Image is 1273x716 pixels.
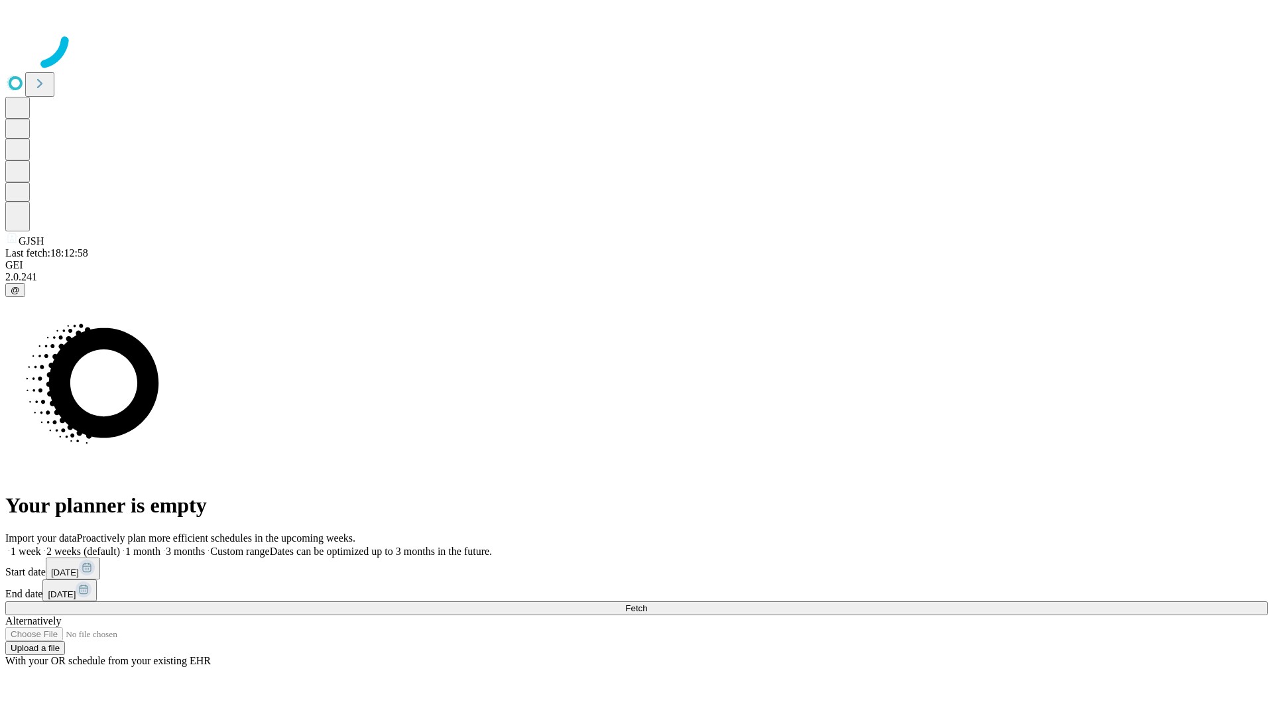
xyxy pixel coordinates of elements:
[5,271,1268,283] div: 2.0.241
[166,546,205,557] span: 3 months
[51,567,79,577] span: [DATE]
[5,579,1268,601] div: End date
[46,558,100,579] button: [DATE]
[125,546,160,557] span: 1 month
[210,546,269,557] span: Custom range
[5,532,77,544] span: Import your data
[46,546,120,557] span: 2 weeks (default)
[5,601,1268,615] button: Fetch
[5,283,25,297] button: @
[270,546,492,557] span: Dates can be optimized up to 3 months in the future.
[5,558,1268,579] div: Start date
[77,532,355,544] span: Proactively plan more efficient schedules in the upcoming weeks.
[5,615,61,626] span: Alternatively
[5,655,211,666] span: With your OR schedule from your existing EHR
[48,589,76,599] span: [DATE]
[19,235,44,247] span: GJSH
[5,493,1268,518] h1: Your planner is empty
[5,641,65,655] button: Upload a file
[625,603,647,613] span: Fetch
[11,546,41,557] span: 1 week
[5,247,88,259] span: Last fetch: 18:12:58
[42,579,97,601] button: [DATE]
[5,259,1268,271] div: GEI
[11,285,20,295] span: @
